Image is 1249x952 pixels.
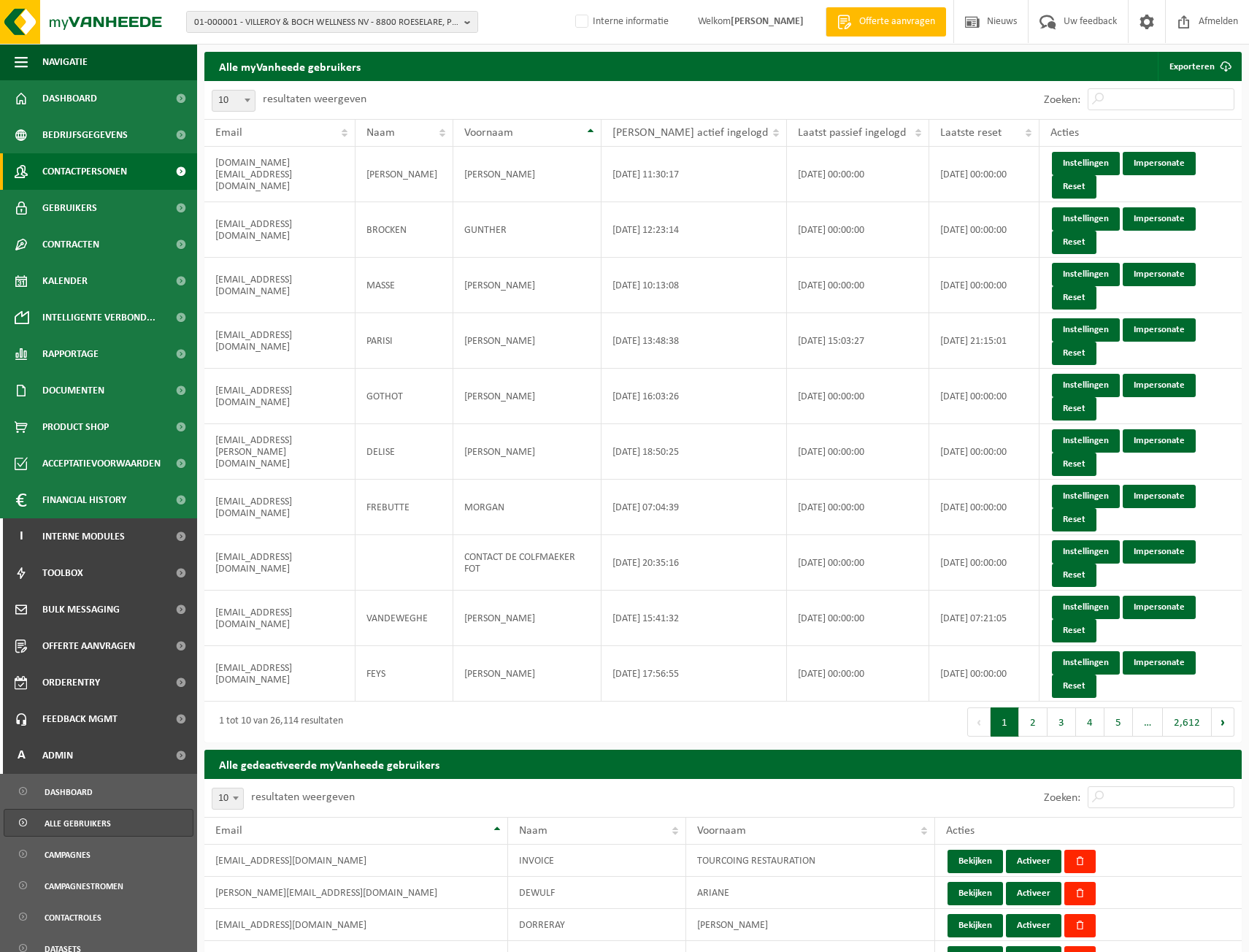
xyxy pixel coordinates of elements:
[1044,94,1080,106] label: Zoeken:
[356,147,453,202] td: [PERSON_NAME]
[1052,175,1096,199] a: Reset
[45,841,91,869] span: Campagnes
[4,778,193,805] a: Dashboard
[1052,429,1120,453] a: Instellingen
[212,90,255,112] span: 10
[45,904,101,932] span: Contactroles
[929,480,1039,535] td: [DATE] 00:00:00
[42,482,126,518] span: Financial History
[215,127,242,139] span: Email
[215,825,242,837] span: Email
[1052,564,1096,587] a: Reset
[1006,850,1061,873] button: Activeer
[356,424,453,480] td: DELISE
[453,369,602,424] td: [PERSON_NAME]
[1052,397,1096,421] a: Reset
[508,877,686,909] td: DEWULF
[42,80,97,117] span: Dashboard
[612,127,768,139] span: [PERSON_NAME] actief ingelogd
[453,591,602,646] td: [PERSON_NAME]
[1052,152,1120,175] a: Instellingen
[602,646,787,702] td: [DATE] 17:56:55
[731,16,804,27] strong: [PERSON_NAME]
[42,445,161,482] span: Acceptatievoorwaarden
[602,369,787,424] td: [DATE] 16:03:26
[1133,707,1163,737] span: …
[42,190,97,226] span: Gebruikers
[42,737,73,774] span: Admin
[787,480,929,535] td: [DATE] 00:00:00
[366,127,395,139] span: Naam
[356,313,453,369] td: PARISI
[602,258,787,313] td: [DATE] 10:13:08
[1123,318,1196,342] a: Impersonate
[453,147,602,202] td: [PERSON_NAME]
[929,535,1039,591] td: [DATE] 00:00:00
[1052,485,1120,508] a: Instellingen
[204,591,356,646] td: [EMAIL_ADDRESS][DOMAIN_NAME]
[42,701,118,737] span: Feedback MGMT
[940,127,1002,139] span: Laatste reset
[1052,596,1120,619] a: Instellingen
[453,646,602,702] td: [PERSON_NAME]
[1212,707,1234,737] button: Next
[42,44,88,80] span: Navigatie
[1052,374,1120,397] a: Instellingen
[453,535,602,591] td: CONTACT DE COLFMAEKER FOT
[212,788,243,809] span: 10
[356,202,453,258] td: BROCKEN
[42,263,88,299] span: Kalender
[602,591,787,646] td: [DATE] 15:41:32
[508,845,686,877] td: INVOICE
[204,52,375,80] h2: Alle myVanheede gebruikers
[42,591,120,628] span: Bulk Messaging
[602,424,787,480] td: [DATE] 18:50:25
[787,313,929,369] td: [DATE] 15:03:27
[42,664,165,701] span: Orderentry Goedkeuring
[1050,127,1079,139] span: Acties
[4,840,193,868] a: Campagnes
[42,153,127,190] span: Contactpersonen
[15,518,28,555] span: I
[1076,707,1104,737] button: 4
[4,872,193,899] a: Campagnestromen
[1052,651,1120,675] a: Instellingen
[572,11,669,33] label: Interne informatie
[1006,882,1061,905] button: Activeer
[251,791,355,803] label: resultaten weergeven
[787,202,929,258] td: [DATE] 00:00:00
[1123,263,1196,286] a: Impersonate
[212,91,255,111] span: 10
[45,810,111,837] span: Alle gebruikers
[946,825,975,837] span: Acties
[45,778,93,806] span: Dashboard
[453,480,602,535] td: MORGAN
[42,628,135,664] span: Offerte aanvragen
[787,424,929,480] td: [DATE] 00:00:00
[194,12,458,34] span: 01-000001 - VILLEROY & BOCH WELLNESS NV - 8800 ROESELARE, POPULIERSTRAAT 1
[929,147,1039,202] td: [DATE] 00:00:00
[508,909,686,941] td: DORRERAY
[263,93,366,105] label: resultaten weergeven
[1052,263,1120,286] a: Instellingen
[42,555,83,591] span: Toolbox
[453,258,602,313] td: [PERSON_NAME]
[212,788,244,810] span: 10
[1123,651,1196,675] a: Impersonate
[356,258,453,313] td: MASSE
[204,369,356,424] td: [EMAIL_ADDRESS][DOMAIN_NAME]
[1123,596,1196,619] a: Impersonate
[42,409,109,445] span: Product Shop
[204,202,356,258] td: [EMAIL_ADDRESS][DOMAIN_NAME]
[1006,914,1061,937] button: Activeer
[204,877,508,909] td: [PERSON_NAME][EMAIL_ADDRESS][DOMAIN_NAME]
[4,809,193,837] a: Alle gebruikers
[212,709,343,735] div: 1 tot 10 van 26,114 resultaten
[1052,231,1096,254] a: Reset
[1048,707,1076,737] button: 3
[204,750,1242,778] h2: Alle gedeactiveerde myVanheede gebruikers
[1052,286,1096,310] a: Reset
[929,202,1039,258] td: [DATE] 00:00:00
[204,147,356,202] td: [DOMAIN_NAME][EMAIL_ADDRESS][DOMAIN_NAME]
[42,226,99,263] span: Contracten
